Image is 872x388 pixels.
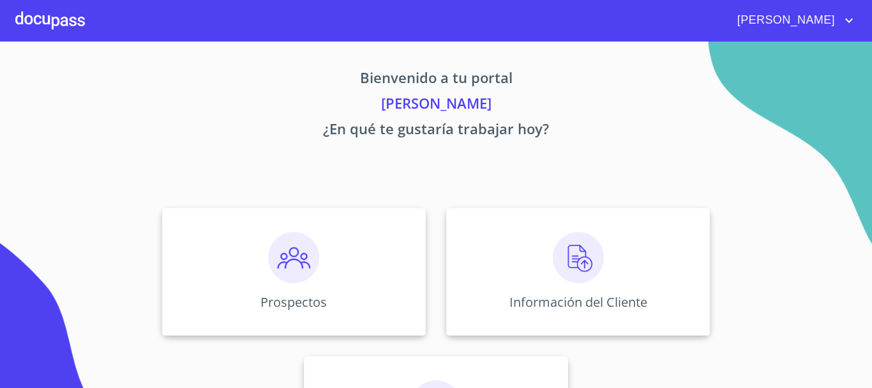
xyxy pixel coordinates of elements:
p: Bienvenido a tu portal [43,67,829,93]
button: account of current user [728,10,857,31]
p: ¿En qué te gustaría trabajar hoy? [43,118,829,144]
span: [PERSON_NAME] [728,10,841,31]
p: Prospectos [260,293,327,311]
img: carga.png [553,232,604,283]
img: prospectos.png [268,232,319,283]
p: Información del Cliente [509,293,647,311]
p: [PERSON_NAME] [43,93,829,118]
